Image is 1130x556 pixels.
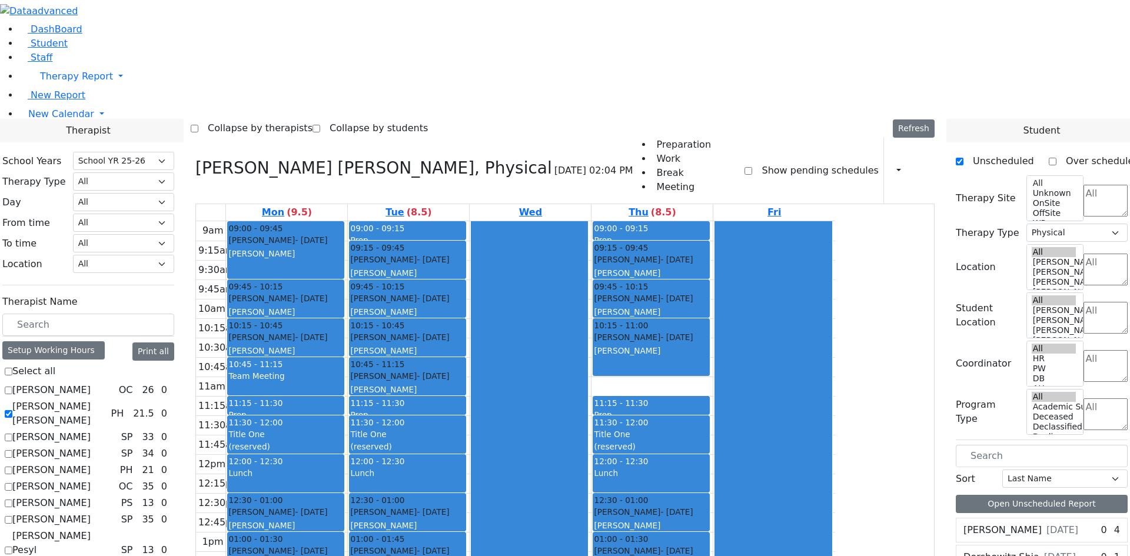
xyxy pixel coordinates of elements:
[295,294,327,303] span: - [DATE]
[417,371,449,381] span: - [DATE]
[1084,254,1128,285] textarea: Search
[350,398,404,408] span: 11:15 - 11:30
[594,331,709,343] div: [PERSON_NAME]
[652,180,711,194] li: Meeting
[594,457,648,466] span: 12:00 - 12:30
[117,512,138,527] div: SP
[228,418,282,427] span: 11:30 - 12:00
[228,222,282,234] span: 09:00 - 09:45
[752,161,878,180] label: Show pending schedules
[117,430,138,444] div: SP
[117,447,138,461] div: SP
[594,533,648,545] span: 01:00 - 01:30
[196,438,243,452] div: 11:45am
[106,407,128,421] div: PH
[350,520,465,531] div: [PERSON_NAME]
[594,441,709,452] div: (reserved)
[228,520,343,531] div: [PERSON_NAME]
[917,161,923,181] div: Setup
[417,294,449,303] span: - [DATE]
[139,463,156,477] div: 21
[200,535,226,549] div: 1pm
[196,457,228,471] div: 12pm
[1032,354,1076,364] option: HR
[594,224,648,233] span: 09:00 - 09:15
[350,384,465,395] div: [PERSON_NAME]
[12,430,91,444] label: [PERSON_NAME]
[1032,277,1076,287] option: [PERSON_NAME] 3
[554,164,633,178] span: [DATE] 02:04 PM
[1084,398,1128,430] textarea: Search
[350,418,404,427] span: 11:30 - 12:00
[906,161,912,181] div: Report
[594,281,648,292] span: 09:45 - 10:15
[159,496,169,510] div: 0
[31,89,85,101] span: New Report
[350,281,404,292] span: 09:45 - 10:15
[1032,247,1076,257] option: All
[228,533,282,545] span: 01:00 - 01:30
[956,226,1019,240] label: Therapy Type
[228,292,343,304] div: [PERSON_NAME]
[228,359,282,369] span: 10:45 - 11:15
[12,383,91,397] label: [PERSON_NAME]
[200,224,226,238] div: 9am
[963,152,1034,171] label: Unscheduled
[117,496,138,510] div: PS
[1032,188,1076,198] option: Unknown
[652,166,711,180] li: Break
[594,292,709,304] div: [PERSON_NAME]
[407,205,432,219] label: (8.5)
[1032,412,1076,422] option: Deceased
[1099,523,1109,537] div: 0
[350,441,465,452] div: (reserved)
[295,507,327,517] span: - [DATE]
[956,398,1019,426] label: Program Type
[1032,374,1076,384] option: DB
[1032,257,1076,267] option: [PERSON_NAME] 5
[350,242,404,254] span: 09:15 - 09:45
[228,409,343,421] div: Prep
[139,430,156,444] div: 33
[12,399,106,428] label: [PERSON_NAME] [PERSON_NAME]
[198,119,313,138] label: Collapse by therapists
[196,341,243,355] div: 10:30am
[1032,305,1076,315] option: [PERSON_NAME] 5
[19,38,68,49] a: Student
[1032,392,1076,402] option: All
[139,447,156,461] div: 34
[956,191,1016,205] label: Therapy Site
[1046,523,1078,537] span: [DATE]
[956,260,996,274] label: Location
[139,512,156,527] div: 35
[594,467,709,479] div: Lunch
[594,428,709,440] div: Title One
[1023,124,1060,138] span: Student
[660,332,693,342] span: - [DATE]
[196,496,243,510] div: 12:30pm
[1032,315,1076,325] option: [PERSON_NAME] 4
[594,234,709,246] div: Prep
[928,161,935,180] div: Delete
[295,235,327,245] span: - [DATE]
[350,254,465,265] div: [PERSON_NAME]
[196,477,243,491] div: 12:15pm
[114,383,138,397] div: OC
[594,494,648,506] span: 12:30 - 01:00
[594,319,648,331] span: 10:15 - 11:00
[159,463,169,477] div: 0
[19,89,85,101] a: New Report
[295,546,327,555] span: - [DATE]
[196,515,243,530] div: 12:45pm
[1112,523,1122,537] div: 4
[159,383,169,397] div: 0
[660,507,693,517] span: - [DATE]
[956,472,975,486] label: Sort
[350,494,404,506] span: 12:30 - 01:00
[159,447,169,461] div: 0
[131,407,157,421] div: 21.5
[2,341,105,359] div: Setup Working Hours
[228,331,343,343] div: [PERSON_NAME]
[1032,267,1076,277] option: [PERSON_NAME] 4
[228,457,282,466] span: 12:00 - 12:30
